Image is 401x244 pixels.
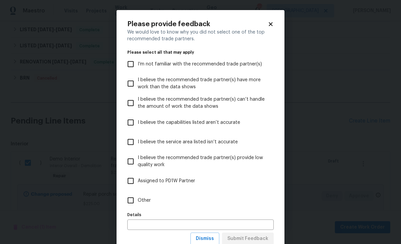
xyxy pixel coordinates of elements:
span: Assigned to PD1W Partner [138,178,195,185]
span: I believe the recommended trade partner(s) have more work than the data shows [138,77,268,91]
span: I believe the recommended trade partner(s) can’t handle the amount of work the data shows [138,96,268,110]
span: I believe the capabilities listed aren’t accurate [138,119,240,126]
span: I’m not familiar with the recommended trade partner(s) [138,61,262,68]
h2: Please provide feedback [127,21,268,28]
legend: Please select all that may apply [127,50,274,54]
span: Other [138,197,151,204]
div: We would love to know why you did not select one of the top recommended trade partners. [127,29,274,42]
label: Details [127,213,274,217]
span: I believe the recommended trade partner(s) provide low quality work [138,154,268,168]
span: I believe the service area listed isn’t accurate [138,139,238,146]
span: Dismiss [196,235,214,243]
